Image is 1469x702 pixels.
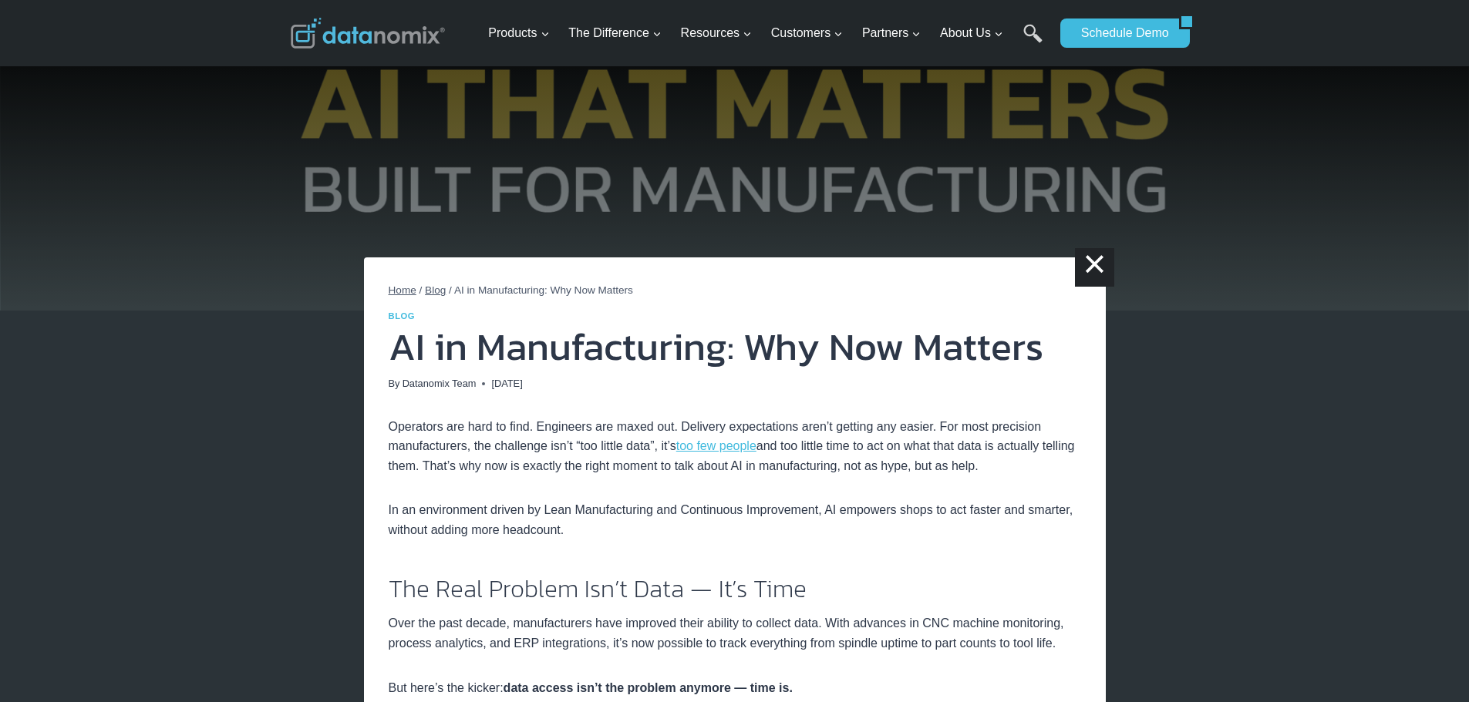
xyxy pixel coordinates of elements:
[676,439,756,452] a: too few people
[504,681,793,694] strong: data access isn’t the problem anymore — time is.
[403,378,477,389] a: Datanomix Team
[482,8,1053,59] nav: Primary Navigation
[389,417,1081,476] p: Operators are hard to find. Engineers are maxed out. Delivery expectations aren’t getting any eas...
[389,284,416,296] a: Home
[1075,248,1114,287] a: ×
[389,282,1081,299] nav: Breadcrumbs
[389,327,1081,366] h1: AI in Manufacturing: Why Now Matters
[291,18,445,49] img: Datanomix
[940,23,1003,43] span: About Us
[389,500,1081,539] p: In an environment driven by Lean Manufacturing and Continuous Improvement, AI empowers shops to a...
[449,284,452,296] span: /
[425,284,446,296] a: Blog
[681,23,752,43] span: Resources
[389,311,416,321] a: Blog
[389,576,1081,601] h2: The Real Problem Isn’t Data — It’s Time
[419,284,423,296] span: /
[1023,24,1043,59] a: Search
[488,23,549,43] span: Products
[862,23,921,43] span: Partners
[568,23,662,43] span: The Difference
[491,376,522,391] time: [DATE]
[389,376,400,391] span: By
[1060,18,1179,48] a: Schedule Demo
[389,678,1081,698] p: But here’s the kicker:
[454,284,633,296] span: AI in Manufacturing: Why Now Matters
[389,613,1081,653] p: Over the past decade, manufacturers have improved their ability to collect data. With advances in...
[771,23,843,43] span: Customers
